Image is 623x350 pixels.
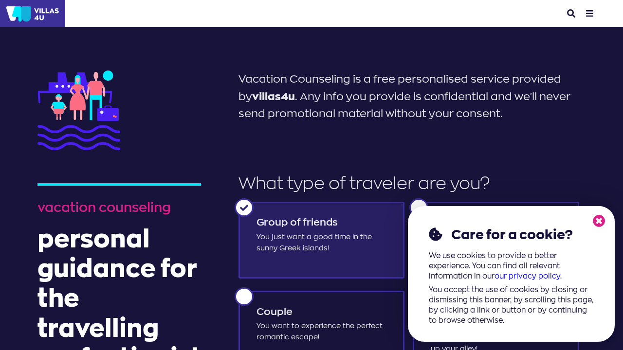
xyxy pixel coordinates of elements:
h2: Care for a cookie? [429,227,594,243]
p: Vacation Counseling is a free personalised service provided by . Any info you provide is confiden... [238,70,580,122]
p: We use cookies to provide a better experience. You can find all relevant information in our . [429,251,594,281]
p: You accept the use of cookies by closing or dismissing this banner, by scrolling this page, by cl... [429,285,594,326]
img: illu_family.svg [37,70,120,150]
a: our privacy policy [495,271,560,280]
h2: What type of traveler are you? [238,172,580,193]
h1: vacation counseling [37,183,201,215]
strong: villas4u [252,89,295,103]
